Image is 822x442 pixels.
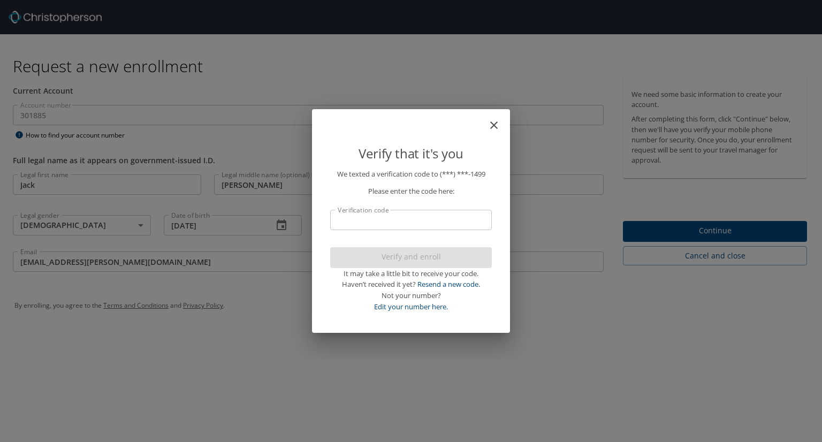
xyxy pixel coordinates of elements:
p: Verify that it's you [330,143,492,164]
div: It may take a little bit to receive your code. [330,268,492,279]
div: Not your number? [330,290,492,301]
div: Haven’t received it yet? [330,279,492,290]
p: We texted a verification code to (***) ***- 1499 [330,169,492,180]
p: Please enter the code here: [330,186,492,197]
a: Edit your number here. [374,302,448,311]
button: close [493,113,506,126]
a: Resend a new code. [417,279,480,289]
